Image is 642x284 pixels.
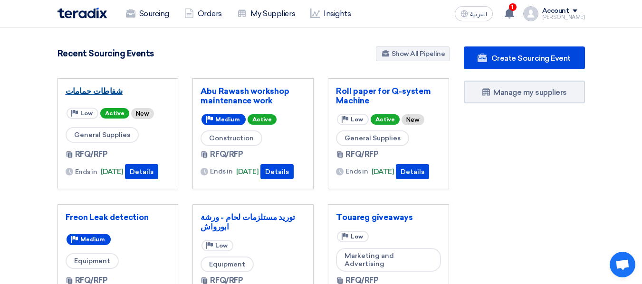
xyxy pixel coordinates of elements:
[80,110,93,117] span: Low
[336,212,441,222] a: Touareg giveaways
[336,86,441,105] a: Roll paper for Q-system Machine
[201,130,262,146] span: Construction
[201,212,306,231] a: توريد مستلزمات لحام - ورشة ابورواش
[345,149,378,160] span: RFQ/RFP
[542,15,585,20] div: [PERSON_NAME]
[215,242,228,249] span: Low
[402,114,424,125] div: New
[125,164,158,179] button: Details
[345,166,368,176] span: Ends in
[371,114,400,125] span: Active
[118,3,177,24] a: Sourcing
[455,6,493,21] button: العربية
[336,130,409,146] span: General Supplies
[100,108,129,119] span: Active
[470,11,487,18] span: العربية
[66,253,119,269] span: Equipment
[230,3,303,24] a: My Suppliers
[131,108,154,119] div: New
[303,3,358,24] a: Insights
[75,167,97,177] span: Ends in
[215,116,240,123] span: Medium
[351,233,363,240] span: Low
[101,166,123,177] span: [DATE]
[75,149,108,160] span: RFQ/RFP
[236,166,259,177] span: [DATE]
[464,81,585,103] a: Manage my suppliers
[372,166,394,177] span: [DATE]
[66,212,171,222] a: Freon Leak detection
[376,46,450,61] a: Show All Pipeline
[80,236,105,243] span: Medium
[201,86,306,105] a: Abu Rawash workshop maintenance work
[491,54,571,63] span: Create Sourcing Event
[210,166,232,176] span: Ends in
[210,149,243,160] span: RFQ/RFP
[610,252,635,277] a: Open chat
[336,248,441,272] span: Marketing and Advertising
[509,3,517,11] span: 1
[201,257,254,272] span: Equipment
[248,114,277,125] span: Active
[66,86,171,96] a: شفاطات حمامات
[177,3,230,24] a: Orders
[396,164,429,179] button: Details
[66,127,139,143] span: General Supplies
[57,48,154,59] h4: Recent Sourcing Events
[523,6,538,21] img: profile_test.png
[351,116,363,123] span: Low
[542,7,569,15] div: Account
[57,8,107,18] img: Teradix logo
[260,164,294,179] button: Details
